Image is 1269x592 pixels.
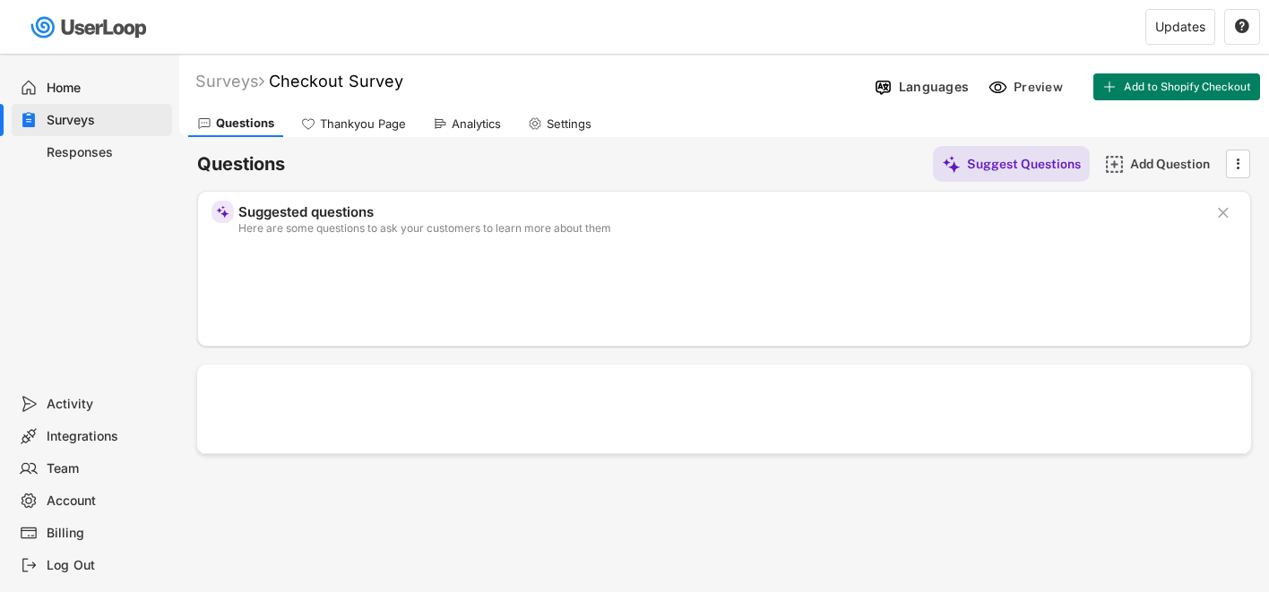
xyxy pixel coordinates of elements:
[967,156,1081,172] div: Suggest Questions
[1214,204,1232,222] button: 
[1014,79,1067,95] div: Preview
[320,116,406,132] div: Thankyou Page
[238,223,1201,234] div: Here are some questions to ask your customers to learn more about them
[195,71,264,91] div: Surveys
[47,557,165,574] div: Log Out
[1124,82,1251,92] span: Add to Shopify Checkout
[452,116,501,132] div: Analytics
[874,78,893,97] img: Language%20Icon.svg
[27,9,153,46] img: userloop-logo-01.svg
[216,205,229,219] img: MagicMajor%20%28Purple%29.svg
[899,79,969,95] div: Languages
[47,493,165,510] div: Account
[1105,155,1124,174] img: AddMajor.svg
[47,428,165,445] div: Integrations
[47,396,165,413] div: Activity
[547,116,591,132] div: Settings
[1130,156,1220,172] div: Add Question
[47,525,165,542] div: Billing
[47,80,165,97] div: Home
[238,205,1201,219] div: Suggested questions
[1093,73,1260,100] button: Add to Shopify Checkout
[1229,150,1247,177] button: 
[47,144,165,161] div: Responses
[942,155,961,174] img: MagicMajor%20%28Purple%29.svg
[1235,18,1249,34] text: 
[1237,154,1240,173] text: 
[197,152,285,176] h6: Questions
[1218,203,1229,222] text: 
[269,72,403,90] font: Checkout Survey
[1234,19,1250,35] button: 
[1155,21,1205,33] div: Updates
[47,460,165,477] div: Team
[47,112,165,129] div: Surveys
[216,116,274,131] div: Questions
